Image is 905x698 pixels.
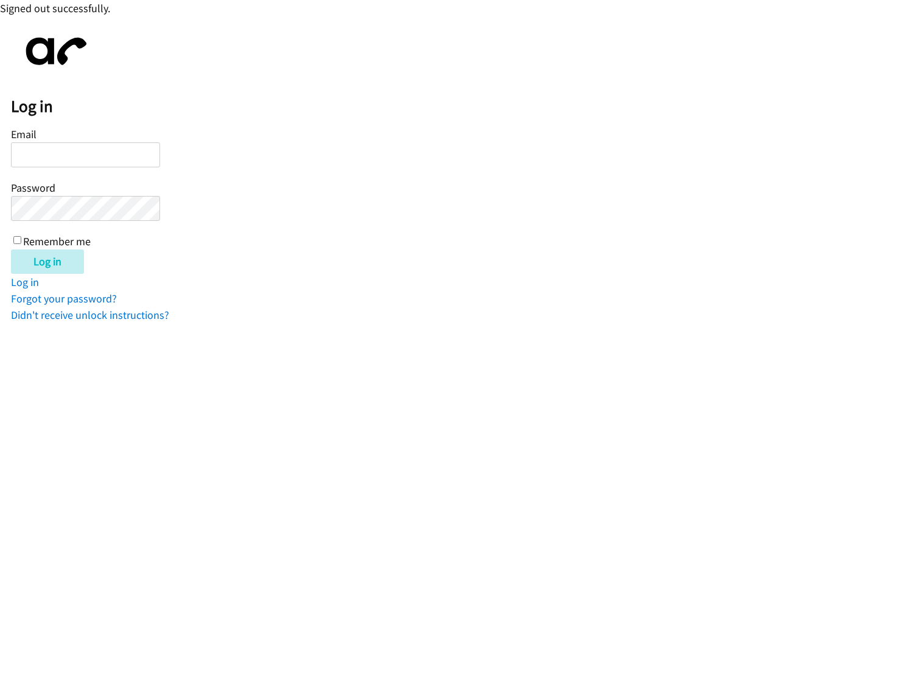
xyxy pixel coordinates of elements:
h2: Log in [11,96,905,117]
a: Didn't receive unlock instructions? [11,308,169,322]
input: Log in [11,250,84,274]
label: Password [11,181,55,195]
a: Forgot your password? [11,291,117,305]
img: aphone-8a226864a2ddd6a5e75d1ebefc011f4aa8f32683c2d82f3fb0802fe031f96514.svg [11,27,96,75]
a: Log in [11,275,39,289]
label: Email [11,127,37,141]
label: Remember me [23,234,91,248]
